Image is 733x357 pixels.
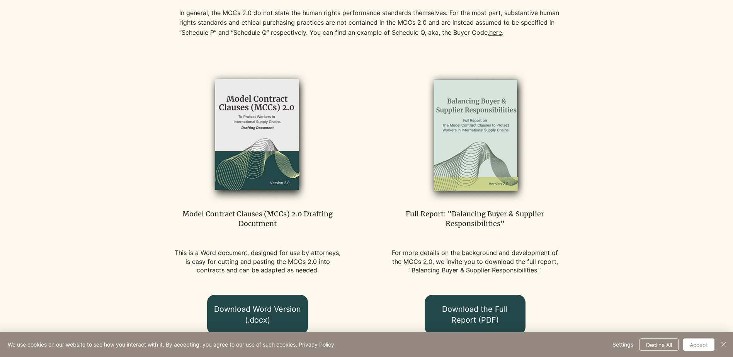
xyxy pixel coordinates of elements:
[179,8,566,38] p: In general, the MCCs 2.0 do not state the human rights performance standards themselves. For the ...
[639,338,679,351] button: Decline All
[391,248,559,274] p: For more details on the background and development of the MCCs 2.0, we invite you to download the...
[489,29,502,36] a: here
[173,209,342,228] p: Model Contract Clauses (MCCs) 2.0 Drafting Docutment
[8,341,334,348] span: We use cookies on our website to see how you interact with it. By accepting, you agree to our use...
[719,340,728,349] img: Close
[173,248,342,274] p: This is a Word document, designed for use by attorneys, is easy for cutting and pasting the MCCs ...
[184,69,330,202] img: MCCs_2_edited.png
[391,209,559,228] p: Full Report: "Balancing Buyer & Supplier Responsibilities"
[719,338,728,351] button: Close
[612,339,633,350] span: Settings
[207,295,308,335] a: Download Word Version (.docx)
[425,295,526,335] a: Download the Full Report (PDF)
[299,341,334,348] a: Privacy Policy
[432,304,519,325] span: Download the Full Report (PDF)
[402,69,548,202] img: MCCs_full_report_edited.png
[214,304,301,325] span: Download Word Version (.docx)
[683,338,714,351] button: Accept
